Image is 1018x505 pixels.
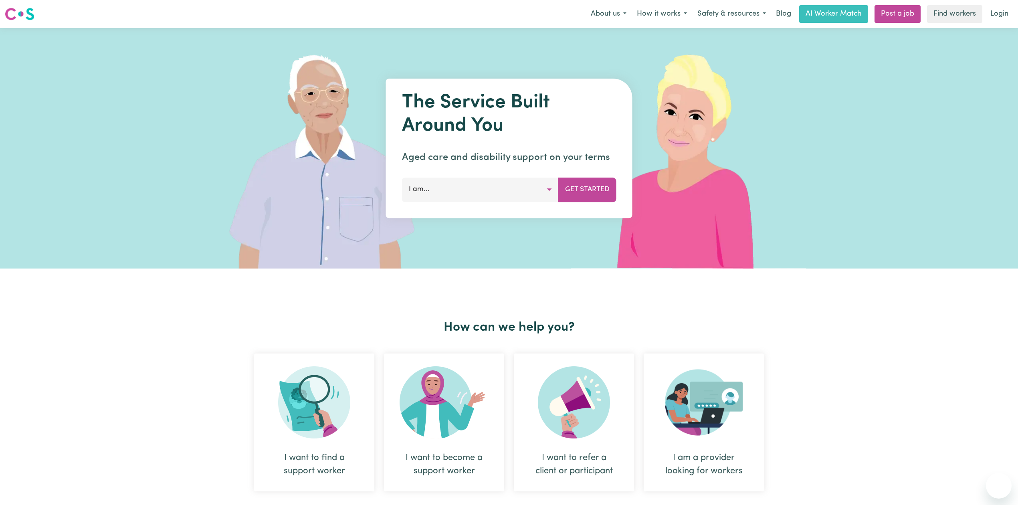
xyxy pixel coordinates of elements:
button: How it works [632,6,692,22]
h1: The Service Built Around You [402,91,616,137]
div: I want to become a support worker [403,451,485,478]
div: I am a provider looking for workers [663,451,745,478]
button: I am... [402,178,559,202]
a: Post a job [875,5,921,23]
div: I want to refer a client or participant [533,451,615,478]
button: About us [586,6,632,22]
a: Find workers [927,5,982,23]
img: Careseekers logo [5,7,34,21]
a: Blog [771,5,796,23]
img: Search [278,366,350,438]
button: Get Started [558,178,616,202]
h2: How can we help you? [249,320,769,335]
div: I want to refer a client or participant [514,353,634,491]
div: I want to find a support worker [254,353,374,491]
a: Login [986,5,1013,23]
iframe: Button to launch messaging window [986,473,1012,499]
img: Become Worker [400,366,489,438]
a: AI Worker Match [799,5,868,23]
p: Aged care and disability support on your terms [402,150,616,165]
img: Provider [665,366,743,438]
a: Careseekers logo [5,5,34,23]
button: Safety & resources [692,6,771,22]
div: I want to find a support worker [273,451,355,478]
img: Refer [538,366,610,438]
div: I am a provider looking for workers [644,353,764,491]
div: I want to become a support worker [384,353,504,491]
